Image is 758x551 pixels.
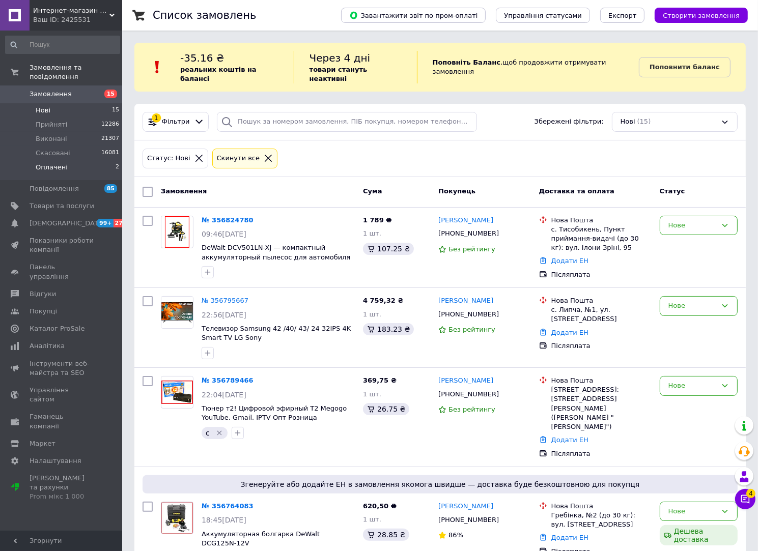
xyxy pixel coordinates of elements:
span: Показники роботи компанії [30,236,94,254]
span: Покупці [30,307,57,316]
span: 1 шт. [363,310,381,318]
span: Завантажити звіт по пром-оплаті [349,11,478,20]
a: Фото товару [161,216,193,248]
div: [PHONE_NUMBER] [436,513,501,527]
div: Післяплата [551,341,652,351]
span: 369,75 ₴ [363,376,397,384]
a: Аккумуляторная болгарка DeWalt DCG125N-12V [202,530,320,547]
div: [PHONE_NUMBER] [436,388,501,401]
div: Нове [668,220,717,231]
a: Фото товару [161,296,193,329]
span: Згенеруйте або додайте ЕН в замовлення якомога швидше — доставка буде безкоштовною для покупця [147,479,734,489]
span: Статус [660,187,685,195]
span: Збережені фільтри: [535,117,604,127]
div: [PHONE_NUMBER] [436,308,501,321]
button: Завантажити звіт по пром-оплаті [341,8,486,23]
span: Маркет [30,439,55,448]
span: Покупець [438,187,475,195]
a: Фото товару [161,502,193,534]
span: 12286 [101,120,119,129]
div: Ваш ID: 2425531 [33,15,122,24]
span: 86% [448,531,463,539]
span: Інструменти веб-майстра та SEO [30,359,94,378]
a: Додати ЕН [551,329,588,336]
a: Створити замовлення [644,11,748,19]
span: 27 [114,219,125,227]
a: Додати ЕН [551,534,588,541]
span: 2 [116,163,119,172]
div: , щоб продовжити отримувати замовлення [417,51,639,83]
a: Поповнити баланс [639,57,731,77]
img: Фото товару [161,381,193,403]
span: Управління статусами [504,12,582,19]
span: Товари та послуги [30,201,94,211]
input: Пошук [5,36,120,54]
span: 09:46[DATE] [202,230,246,238]
div: Нова Пошта [551,296,652,305]
span: -35.16 ₴ [180,52,224,64]
span: Без рейтингу [448,326,495,333]
div: Гребінка, №2 (до 30 кг): вул. [STREET_ADDRESS] [551,511,652,529]
div: Нова Пошта [551,216,652,225]
a: Додати ЕН [551,436,588,444]
span: 15 [104,90,117,98]
a: № 356824780 [202,216,254,224]
span: 22:04[DATE] [202,391,246,399]
div: Післяплата [551,449,652,458]
span: Замовлення [161,187,207,195]
div: Післяплата [551,270,652,279]
img: Фото товару [161,502,193,533]
span: Створити замовлення [663,12,740,19]
span: 85 [104,184,117,193]
h1: Список замовлень [153,9,256,21]
div: Нова Пошта [551,376,652,385]
span: Фільтри [162,117,190,127]
span: 1 шт. [363,390,381,398]
span: Телевизор Samsung 42 /40/ 43/ 24 32IPS 4K Smart TV LG Sony [202,325,351,342]
div: [PHONE_NUMBER] [436,227,501,240]
a: № 356795667 [202,297,248,304]
span: (15) [637,118,651,125]
a: DeWalt DCV501LN-XJ — компактный аккумуляторный пылесос для автомобиля [202,244,350,261]
span: [DEMOGRAPHIC_DATA] [30,219,105,228]
span: 15 [112,106,119,115]
button: Створити замовлення [655,8,748,23]
img: Фото товару [161,297,193,328]
img: :exclamation: [150,60,165,75]
span: Гаманець компанії [30,412,94,430]
span: 1 шт. [363,229,381,237]
span: Експорт [608,12,637,19]
span: Прийняті [36,120,67,129]
div: 1 [152,113,161,123]
span: 1 789 ₴ [363,216,391,224]
div: с. Липча, №1, ул. [STREET_ADDRESS] [551,305,652,324]
div: Нове [668,301,717,311]
span: Управління сайтом [30,386,94,404]
a: [PERSON_NAME] [438,216,493,225]
a: [PERSON_NAME] [438,296,493,306]
span: с [206,429,210,437]
a: [PERSON_NAME] [438,376,493,386]
a: № 356789466 [202,376,254,384]
span: Нові [621,117,635,127]
button: Чат з покупцем4 [735,489,755,509]
span: Панель управління [30,263,94,281]
div: [STREET_ADDRESS]: [STREET_ADDRESS][PERSON_NAME] ([PERSON_NAME] "[PERSON_NAME]") [551,385,652,431]
b: Поповнити баланс [650,63,720,71]
input: Пошук за номером замовлення, ПІБ покупця, номером телефону, Email, номером накладної [217,112,477,132]
span: 99+ [97,219,114,227]
span: [PERSON_NAME] та рахунки [30,474,94,502]
div: с. Тисобикень, Пункт приймання-видачі (до 30 кг): вул. Ілони Зріні, 95 [551,225,652,253]
a: [PERSON_NAME] [438,502,493,511]
div: 183.23 ₴ [363,323,414,335]
span: 4 759,32 ₴ [363,297,403,304]
div: Дешева доставка [660,525,738,545]
span: Доставка та оплата [539,187,614,195]
span: Без рейтингу [448,245,495,253]
div: 107.25 ₴ [363,243,414,255]
span: Замовлення та повідомлення [30,63,122,81]
div: Нове [668,381,717,391]
div: Нове [668,506,717,517]
span: 620,50 ₴ [363,502,397,510]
